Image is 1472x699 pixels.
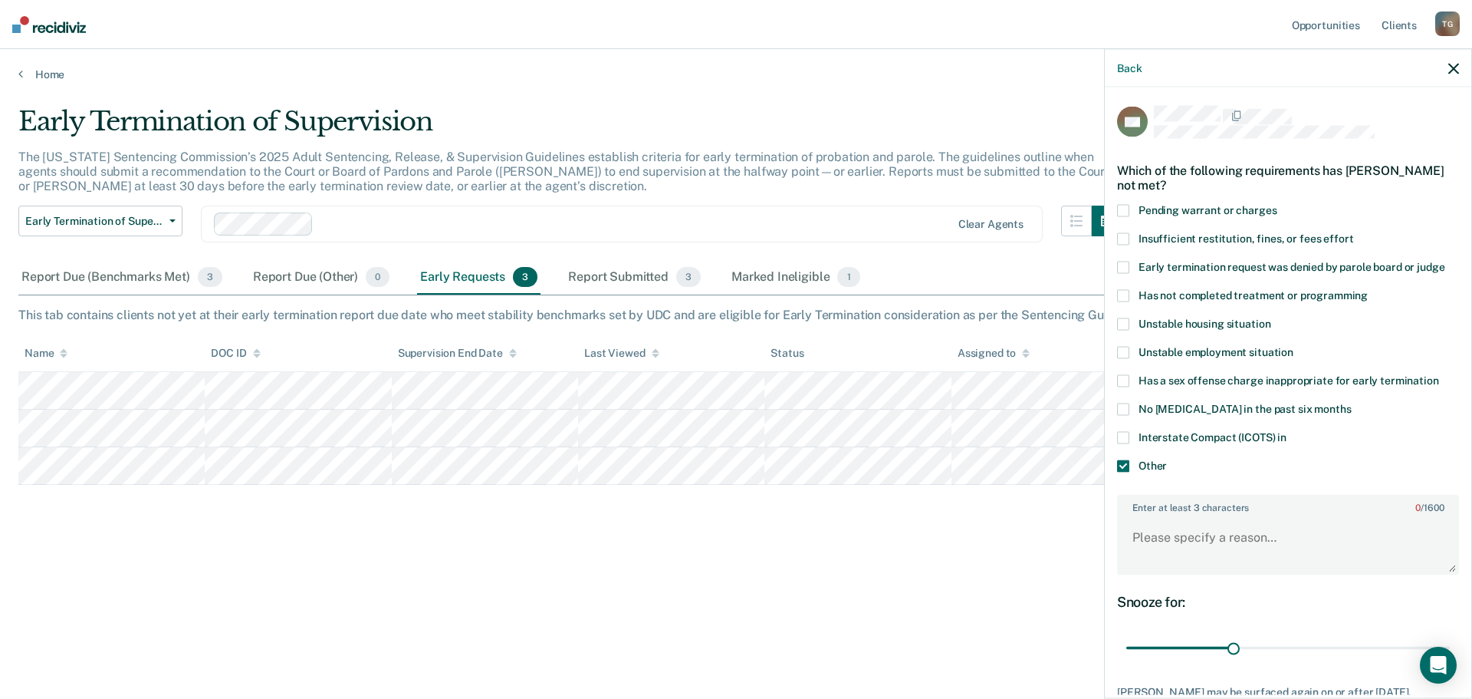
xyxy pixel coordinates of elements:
[676,267,701,287] span: 3
[1117,61,1142,74] button: Back
[513,267,537,287] span: 3
[250,261,393,295] div: Report Due (Other)
[1138,232,1353,245] span: Insufficient restitution, fines, or fees effort
[728,261,863,295] div: Marked Ineligible
[1119,496,1457,513] label: Enter at least 3 characters
[25,215,163,228] span: Early Termination of Supervision
[584,347,659,360] div: Last Viewed
[1138,431,1286,443] span: Interstate Compact (ICOTS) in
[1138,460,1167,472] span: Other
[12,16,86,33] img: Recidiviz
[1138,346,1293,358] span: Unstable employment situation
[1138,374,1439,387] span: Has a sex offense charge inappropriate for early termination
[565,261,704,295] div: Report Submitted
[417,261,540,295] div: Early Requests
[770,347,803,360] div: Status
[18,308,1454,322] div: This tab contains clients not yet at their early termination report due date who meet stability b...
[1138,204,1276,216] span: Pending warrant or charges
[1138,318,1270,330] span: Unstable housing situation
[1415,503,1444,513] span: / 1600
[1415,503,1421,513] span: 0
[1117,593,1459,610] div: Snooze for:
[398,347,517,360] div: Supervision End Date
[18,261,225,295] div: Report Due (Benchmarks Met)
[18,150,1109,193] p: The [US_STATE] Sentencing Commission’s 2025 Adult Sentencing, Release, & Supervision Guidelines e...
[211,347,260,360] div: DOC ID
[1117,686,1459,699] div: [PERSON_NAME] may be surfaced again on or after [DATE].
[25,347,67,360] div: Name
[837,267,859,287] span: 1
[958,347,1030,360] div: Assigned to
[1138,403,1351,415] span: No [MEDICAL_DATA] in the past six months
[198,267,222,287] span: 3
[1420,647,1457,684] div: Open Intercom Messenger
[18,106,1122,150] div: Early Termination of Supervision
[18,68,1454,81] a: Home
[1117,150,1459,204] div: Which of the following requirements has [PERSON_NAME] not met?
[958,218,1024,231] div: Clear agents
[1138,289,1368,302] span: Has not completed treatment or programming
[1435,12,1460,36] div: T G
[1138,261,1444,273] span: Early termination request was denied by parole board or judge
[366,267,389,287] span: 0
